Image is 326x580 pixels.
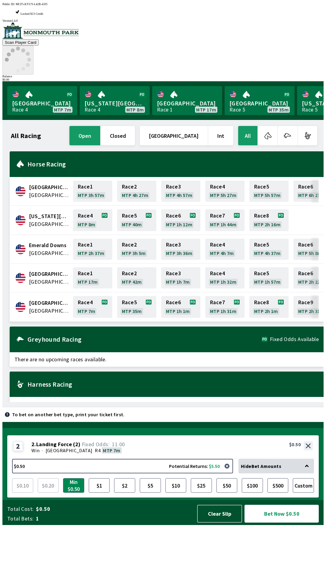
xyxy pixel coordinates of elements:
[161,296,200,318] a: Race6MTP 1h 1m
[165,478,187,493] button: $10
[166,222,192,227] span: MTP 1h 12m
[298,184,313,189] span: Race 6
[16,2,48,6] span: MCF5-KYUY-L42R-43J5
[210,184,225,189] span: Race 4
[166,309,190,314] span: MTP 1h 1m
[254,242,269,247] span: Race 5
[210,222,236,227] span: MTP 1h 44m
[2,39,39,46] button: Scan Player Card
[229,107,245,112] div: Race 5
[85,99,145,107] span: [US_STATE][GEOGRAPHIC_DATA]
[243,480,261,491] span: $100
[103,447,120,453] span: MTP 7m
[161,267,200,288] a: Race3MTP 1h 7m
[141,480,159,491] span: $5
[10,397,324,411] span: There are no upcoming races available.
[31,447,40,453] span: Win
[29,307,69,315] span: United States
[69,126,100,145] button: open
[21,12,43,15] span: Locked $13 Credit
[36,505,191,513] span: $0.50
[13,441,23,451] div: 2
[166,184,181,189] span: Race 3
[73,181,112,202] a: Race1MTP 3h 57m
[161,209,200,231] a: Race6MTP 1h 12m
[122,213,137,218] span: Race 5
[267,478,289,493] button: $500
[80,86,150,115] a: [US_STATE][GEOGRAPHIC_DATA]Race 4MTP 8m
[90,480,108,491] span: $1
[29,241,69,249] span: Emerald Downs
[12,107,28,112] div: Race 4
[65,480,83,491] span: Min $0.50
[203,510,237,517] span: Clear Slip
[42,447,43,453] span: ·
[254,300,269,305] span: Race 8
[298,271,313,276] span: Race 6
[216,478,238,493] button: $50
[78,222,95,227] span: MTP 8m
[29,249,69,257] span: United States
[7,86,77,115] a: [GEOGRAPHIC_DATA]Race 4MTP 7m
[116,480,134,491] span: $2
[140,126,208,145] button: [GEOGRAPHIC_DATA]
[73,296,112,318] a: Race4MTP 7m
[2,78,324,81] div: $ 0.00
[29,212,69,220] span: Delaware Park
[152,86,222,115] a: [GEOGRAPHIC_DATA]Race 1MTP 17m
[210,193,236,198] span: MTP 5h 27m
[126,107,144,112] span: MTP 8m
[298,193,324,198] span: MTP 6h 27m
[298,279,324,284] span: MTP 2h 22m
[73,239,112,260] a: Race1MTP 2h 37m
[29,299,69,307] span: Monmouth Park
[78,193,104,198] span: MTP 3h 57m
[29,278,69,286] span: United States
[122,184,137,189] span: Race 2
[269,480,287,491] span: $500
[298,300,313,305] span: Race 9
[208,126,233,145] button: Int
[7,515,34,522] span: Total Bets:
[205,181,245,202] a: Race4MTP 5h 27m
[112,441,125,448] span: 11.00
[73,267,112,288] a: Race1MTP 17m
[27,382,319,387] h2: Harness Racing
[197,505,242,523] button: Clear Slip
[89,478,110,493] button: $1
[31,441,36,447] span: 2 .
[210,279,236,284] span: MTP 1h 32m
[249,296,289,318] a: Race8MTP 2h 1m
[191,478,212,493] button: $25
[122,222,142,227] span: MTP 40m
[249,181,289,202] a: Race5MTP 5h 57m
[205,239,245,260] a: Race4MTP 4h 7m
[192,480,210,491] span: $25
[54,107,71,112] span: MTP 7m
[29,220,69,228] span: United States
[254,193,280,198] span: MTP 5h 57m
[78,279,98,284] span: MTP 17m
[225,86,295,115] a: [GEOGRAPHIC_DATA]Race 5MTP 35m
[254,184,269,189] span: Race 5
[210,300,225,305] span: Race 7
[250,510,314,517] span: Bet Now $0.50
[166,213,181,218] span: Race 6
[166,251,192,256] span: MTP 3h 36m
[254,271,269,276] span: Race 5
[117,296,156,318] a: Race5MTP 35m
[140,478,161,493] button: $5
[241,463,281,469] span: Hide Bet Amounts
[117,181,156,202] a: Race2MTP 4h 27m
[298,242,313,247] span: Race 6
[12,99,72,107] span: [GEOGRAPHIC_DATA]
[122,271,137,276] span: Race 2
[254,279,280,284] span: MTP 1h 57m
[269,107,289,112] span: MTP 35m
[29,183,69,191] span: Canterbury Park
[27,162,319,166] h2: Horse Racing
[122,242,137,247] span: Race 2
[117,267,156,288] a: Race2MTP 42m
[157,99,217,107] span: [GEOGRAPHIC_DATA]
[210,213,225,218] span: Race 7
